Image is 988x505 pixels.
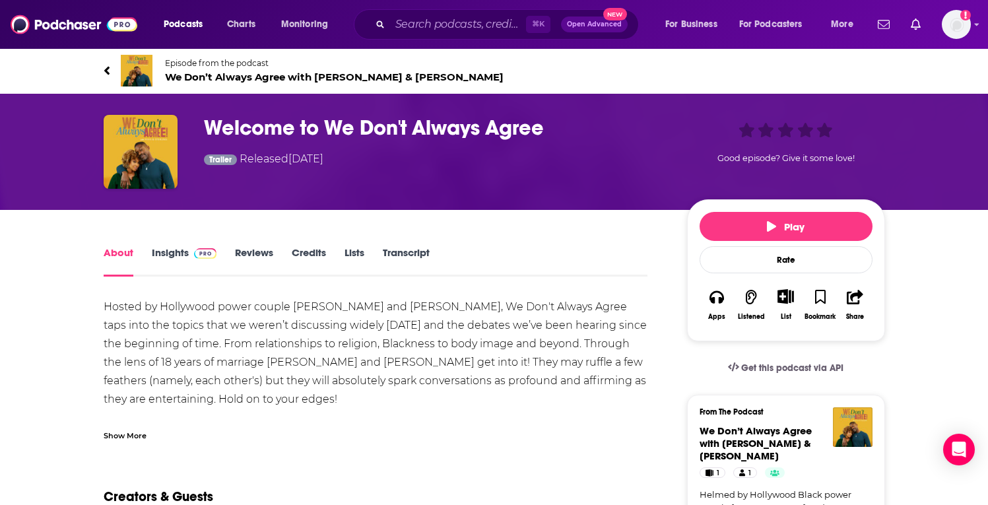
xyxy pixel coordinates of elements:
[292,246,326,277] a: Credits
[822,14,870,35] button: open menu
[700,281,734,329] button: Apps
[194,248,217,259] img: Podchaser Pro
[846,313,864,321] div: Share
[281,15,328,34] span: Monitoring
[942,10,971,39] span: Logged in as sschroeder
[700,407,862,417] h3: From The Podcast
[767,220,805,233] span: Play
[104,115,178,189] img: Welcome to We Don't Always Agree
[700,212,873,241] button: Play
[873,13,895,36] a: Show notifications dropdown
[943,434,975,465] div: Open Intercom Messenger
[227,15,255,34] span: Charts
[390,14,526,35] input: Search podcasts, credits, & more...
[838,281,872,329] button: Share
[833,407,873,447] img: We Don’t Always Agree with Ryan & Sterling
[781,312,791,321] div: List
[942,10,971,39] img: User Profile
[717,467,719,480] span: 1
[561,17,628,32] button: Open AdvancedNew
[104,488,213,505] h2: Creators & Guests
[768,281,803,329] div: Show More ButtonList
[164,15,203,34] span: Podcasts
[803,281,838,329] button: Bookmark
[152,246,217,277] a: InsightsPodchaser Pro
[345,246,364,277] a: Lists
[272,14,345,35] button: open menu
[805,313,836,321] div: Bookmark
[218,14,263,35] a: Charts
[739,15,803,34] span: For Podcasters
[204,151,324,169] div: Released [DATE]
[603,8,627,20] span: New
[526,16,550,33] span: ⌘ K
[748,467,751,480] span: 1
[906,13,926,36] a: Show notifications dropdown
[772,289,799,304] button: Show More Button
[235,246,273,277] a: Reviews
[731,14,822,35] button: open menu
[204,115,666,141] h1: Welcome to We Don't Always Agree
[738,313,765,321] div: Listened
[154,14,220,35] button: open menu
[960,10,971,20] svg: Add a profile image
[700,467,725,478] a: 1
[665,15,717,34] span: For Business
[11,12,137,37] img: Podchaser - Follow, Share and Rate Podcasts
[383,246,430,277] a: Transcript
[741,362,843,374] span: Get this podcast via API
[717,153,855,163] span: Good episode? Give it some love!
[700,246,873,273] div: Rate
[366,9,651,40] div: Search podcasts, credits, & more...
[567,21,622,28] span: Open Advanced
[700,424,812,462] a: We Don’t Always Agree with Ryan & Sterling
[165,58,504,68] span: Episode from the podcast
[734,281,768,329] button: Listened
[656,14,734,35] button: open menu
[104,55,885,86] a: We Don’t Always Agree with Ryan & SterlingEpisode from the podcastWe Don’t Always Agree with [PER...
[165,71,504,83] span: We Don’t Always Agree with [PERSON_NAME] & [PERSON_NAME]
[708,313,725,321] div: Apps
[831,15,853,34] span: More
[942,10,971,39] button: Show profile menu
[717,352,855,384] a: Get this podcast via API
[209,156,232,164] span: Trailer
[733,467,757,478] a: 1
[700,424,812,462] span: We Don’t Always Agree with [PERSON_NAME] & [PERSON_NAME]
[104,246,133,277] a: About
[121,55,152,86] img: We Don’t Always Agree with Ryan & Sterling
